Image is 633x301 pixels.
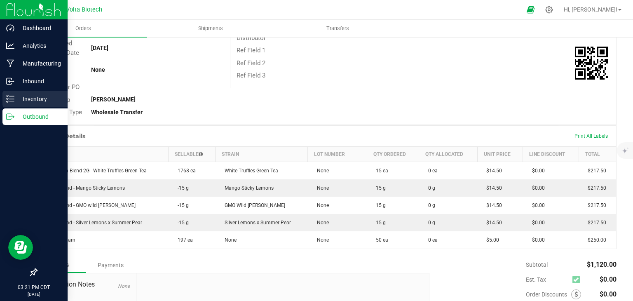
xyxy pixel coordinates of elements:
iframe: Resource center [8,235,33,260]
span: None [313,237,329,243]
inline-svg: Dashboard [6,24,14,32]
span: 197 ea [173,237,193,243]
strong: None [91,66,105,73]
span: $0.00 [528,202,545,208]
p: Inbound [14,76,64,86]
span: White Truffles Green Tea [220,168,278,174]
span: None [118,283,130,289]
span: 0 ea [424,168,438,174]
p: 03:21 PM CDT [4,284,64,291]
inline-svg: Analytics [6,42,14,50]
inline-svg: Manufacturing [6,59,14,68]
inline-svg: Inbound [6,77,14,85]
span: $0.00 [528,220,545,226]
span: $217.50 [584,202,606,208]
span: $14.50 [482,202,502,208]
span: Ref Field 1 [237,47,265,54]
inline-svg: Inventory [6,95,14,103]
span: Shipments [187,25,234,32]
th: Unit Price [477,146,523,162]
span: 0 g [424,185,435,191]
span: -15 g [173,220,189,226]
span: $217.50 [584,220,606,226]
span: None [313,220,329,226]
th: Lot Number [308,146,367,162]
span: None [313,185,329,191]
p: Analytics [14,41,64,51]
span: $217.50 [584,168,606,174]
span: -15 g [173,185,189,191]
span: 15 g [372,202,386,208]
th: Strain [216,146,308,162]
span: Live Rosin Blend 2G - White Truffles Green Tea [42,168,147,174]
th: Qty Ordered [367,146,419,162]
th: Item [37,146,169,162]
div: Payments [86,258,135,273]
span: Subtotal [526,261,548,268]
th: Line Discount [523,146,579,162]
span: Distributor [237,34,266,42]
span: $0.00 [600,290,617,298]
span: $217.50 [584,185,606,191]
span: 15 g [372,185,386,191]
span: $0.00 [600,275,617,283]
span: $5.00 [482,237,499,243]
p: [DATE] [4,291,64,297]
span: 1768 ea [173,168,196,174]
span: Mango Sticky Lemons [220,185,274,191]
a: Orders [20,20,147,37]
span: Rosin Blend - GMO wild [PERSON_NAME] [42,202,136,208]
div: Manage settings [544,6,554,14]
span: Destination Notes [43,280,130,289]
span: $250.00 [584,237,606,243]
strong: [PERSON_NAME] [91,96,136,103]
inline-svg: Outbound [6,113,14,121]
span: Calculate excise tax [572,274,584,285]
span: None [313,168,329,174]
strong: [DATE] [91,45,108,51]
span: Ref Field 3 [237,72,265,79]
span: Orders [64,25,102,32]
span: 0 ea [424,237,438,243]
span: $14.50 [482,220,502,226]
th: Qty Allocated [419,146,477,162]
span: Ref Field 2 [237,59,265,67]
p: Inventory [14,94,64,104]
span: Est. Tax [526,276,569,283]
span: Rosin Blend - Silver Lemons x Summer Pear [42,220,142,226]
span: Hi, [PERSON_NAME]! [564,6,617,13]
span: None [220,237,237,243]
span: 0 g [424,220,435,226]
span: 15 ea [372,168,388,174]
span: $14.50 [482,185,502,191]
span: Order Discounts [526,291,571,298]
span: None [313,202,329,208]
span: $0.00 [528,185,545,191]
span: Print All Labels [574,133,608,139]
span: Rosin Blend - Mango Sticky Lemons [42,185,125,191]
span: Transfers [315,25,360,32]
th: Sellable [169,146,216,162]
span: Open Ecommerce Menu [521,2,540,18]
span: $14.50 [482,168,502,174]
span: 0 g [424,202,435,208]
span: -15 g [173,202,189,208]
p: Outbound [14,112,64,122]
span: Silver Lemons x Summer Pear [220,220,291,226]
span: $1,120.00 [587,261,617,268]
a: Transfers [274,20,401,37]
span: $0.00 [528,168,545,174]
span: Volta Biotech [66,6,102,13]
span: GMO Wild [PERSON_NAME] [220,202,285,208]
span: 15 g [372,220,386,226]
p: Dashboard [14,23,64,33]
img: Scan me! [575,47,608,80]
th: Total [579,146,616,162]
span: 50 ea [372,237,388,243]
a: Shipments [147,20,274,37]
strong: Wholesale Transfer [91,109,143,115]
p: Manufacturing [14,59,64,68]
qrcode: 00002888 [575,47,608,80]
span: $0.00 [528,237,545,243]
